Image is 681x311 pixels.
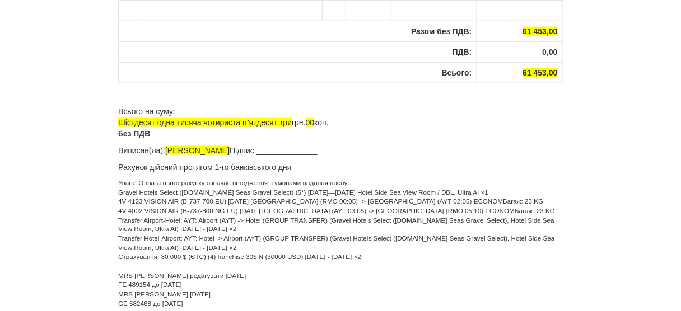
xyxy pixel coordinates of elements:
[118,129,150,138] b: без ПДВ
[118,162,563,173] p: Рахунок дійсний протягом 1-го банківського дня
[477,41,562,62] th: 0,00
[119,21,477,41] th: Разом без ПДВ:
[118,118,292,127] span: Шістдесят одна тисяча чотириста пʼятдесят три
[523,68,558,77] span: 61 453,00
[118,106,563,139] p: Всього на суму: грн. коп.
[118,178,563,309] p: Увага! Оплата цього рахунку означає погодження з умовами надання послуг. Gravel Hotels Select ([D...
[119,62,477,83] th: Всього:
[306,118,315,127] span: 00
[523,27,558,36] span: 61 453,00
[118,145,563,156] p: Виписав(ла): Підпис ______________
[119,41,477,62] th: ПДВ:
[165,146,230,155] span: [PERSON_NAME]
